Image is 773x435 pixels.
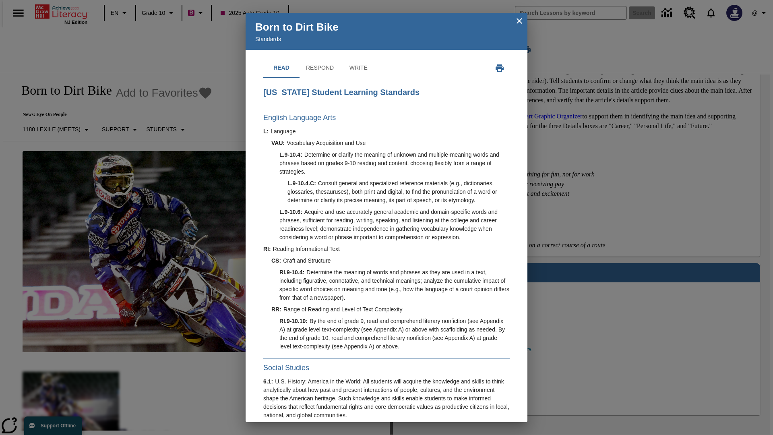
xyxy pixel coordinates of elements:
span: VAU : [271,140,285,146]
span: U.S. History: America in the World: All students will acquire the knowledge and skills to think a... [263,378,509,418]
button: Print [490,58,510,78]
p: Standards [255,35,518,43]
p: Born to Dirt Bike [255,19,518,35]
h2: [US_STATE] Student Learning Standards [263,86,510,100]
span: CS : [271,257,281,264]
span: Determine or clarify the meaning of unknown and multiple-meaning words and phrases based on grade... [279,151,499,175]
span: RI : [263,246,271,252]
button: Write [340,58,376,78]
span: L.9-10.4 : [279,151,302,158]
span: L.9-10.6 : [279,209,302,215]
span: Consult general and specialized reference materials (e.g., dictionaries, glossaries, thesauruses)... [287,180,497,203]
span: RI.9-10.4 : [279,269,304,275]
h3: Social Studies [263,362,510,373]
span: Reading Informational Text [273,246,340,252]
span: 6.1 : [263,378,273,385]
div: Read [263,108,510,427]
span: RI.9-10.10 : [279,318,308,324]
span: By the end of grade 9, read and comprehend literary nonfiction (see Appendix A) at grade level te... [279,318,505,350]
button: close [515,16,524,26]
button: Read [263,58,300,78]
span: Range of Reading and Level of Text Complexity [283,306,402,313]
span: L.9-10.4.C : [287,180,316,186]
button: Respond [300,58,340,78]
span: Vocabulary Acquisition and Use [287,140,366,146]
span: Craft and Structure [283,257,331,264]
span: Determine the meaning of words and phrases as they are used in a text, including figurative, conn... [279,269,509,301]
span: Language [271,128,296,135]
span: RR : [271,306,281,313]
span: Acquire and use accurately general academic and domain-specific words and phrases, sufficient for... [279,209,498,240]
span: L : [263,128,269,135]
h3: English Language Arts [263,112,510,123]
div: Standards tab navigation [263,58,376,78]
